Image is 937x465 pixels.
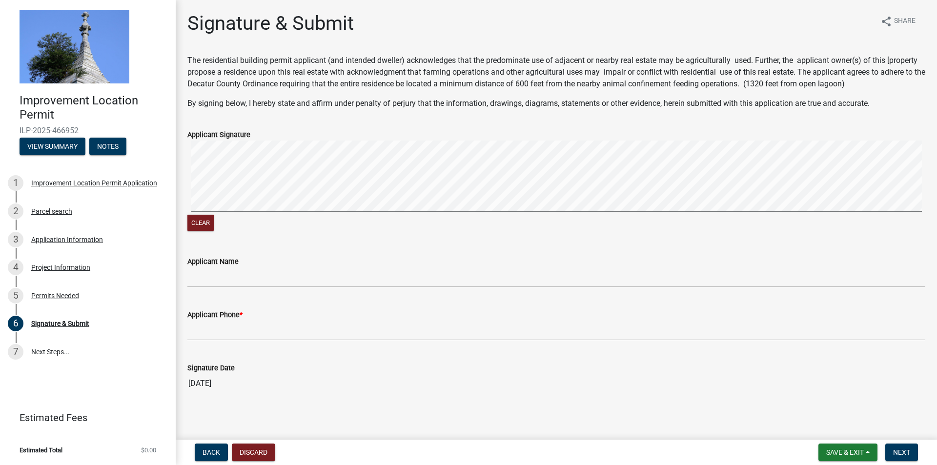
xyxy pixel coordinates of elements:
div: Application Information [31,236,103,243]
div: 3 [8,232,23,247]
div: 4 [8,260,23,275]
wm-modal-confirm: Summary [20,143,85,151]
div: Project Information [31,264,90,271]
button: Next [885,444,918,461]
div: Signature & Submit [31,320,89,327]
div: Permits Needed [31,292,79,299]
button: Notes [89,138,126,155]
label: Applicant Signature [187,132,250,139]
label: Signature Date [187,365,235,372]
button: Back [195,444,228,461]
span: $0.00 [141,447,156,453]
span: ILP-2025-466952 [20,126,156,135]
div: 7 [8,344,23,360]
button: Discard [232,444,275,461]
i: share [880,16,892,27]
div: 2 [8,203,23,219]
img: Decatur County, Indiana [20,10,129,83]
button: Save & Exit [818,444,877,461]
p: The residential building permit applicant (and intended dweller) acknowledges that the predominat... [187,55,925,90]
label: Applicant Name [187,259,239,265]
div: 5 [8,288,23,303]
span: Save & Exit [826,448,864,456]
a: Estimated Fees [8,408,160,427]
div: Improvement Location Permit Application [31,180,157,186]
div: 1 [8,175,23,191]
button: Clear [187,215,214,231]
span: Share [894,16,916,27]
label: Applicant Phone [187,312,243,319]
span: Back [203,448,220,456]
p: By signing below, I hereby state and affirm under penalty of perjury that the information, drawin... [187,98,925,109]
h4: Improvement Location Permit [20,94,168,122]
button: shareShare [873,12,923,31]
div: Parcel search [31,208,72,215]
wm-modal-confirm: Notes [89,143,126,151]
h1: Signature & Submit [187,12,354,35]
span: Next [893,448,910,456]
div: 6 [8,316,23,331]
span: Estimated Total [20,447,62,453]
button: View Summary [20,138,85,155]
